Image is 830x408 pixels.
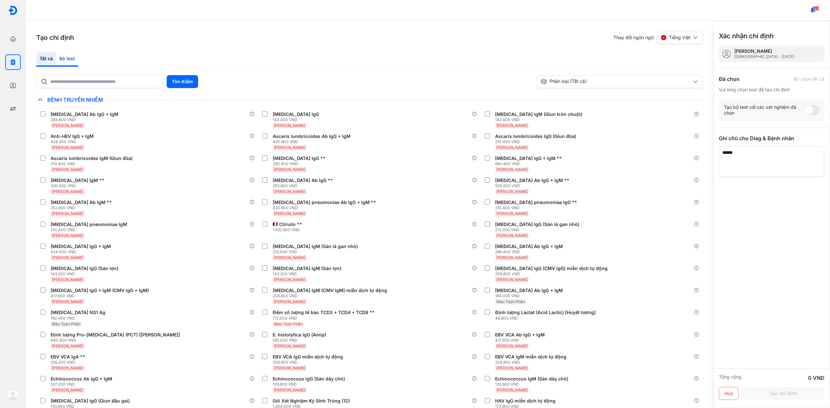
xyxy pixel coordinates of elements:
div: 210.400 VND [495,139,579,144]
div: 182.400 VND [51,316,108,321]
div: Ascaris lumbricoides Ab IgG + IgM [273,133,350,139]
div: 0 VND [808,374,824,382]
div: 143.200 VND [273,271,344,277]
span: [PERSON_NAME] [496,344,528,348]
div: 255.200 VND [51,360,88,365]
div: 440.800 VND [51,338,183,343]
div: 208.800 VND [273,293,390,299]
div: E. histolytica IgG (Amip) [273,332,326,338]
div: [MEDICAL_DATA] pneumoniae IgM [51,221,127,227]
div: [MEDICAL_DATA] pneumoniae IgG ** [495,199,577,205]
span: [PERSON_NAME] [52,233,83,238]
div: [MEDICAL_DATA] IgG + IgM ** [495,155,562,161]
div: [MEDICAL_DATA] IgG (Giun đầu gai) [51,398,130,404]
span: [PERSON_NAME] [274,299,305,304]
div: 48.800 VND [495,316,598,321]
div: 210.400 VND [51,227,130,232]
div: Gói Xét Nghiệm Ký Sinh Trùng (12) [273,398,350,404]
img: logo [8,390,18,400]
div: 406.400 VND [51,139,96,144]
div: 252.800 VND [51,205,114,210]
div: 712.000 VND [273,316,377,321]
div: [MEDICAL_DATA] IgM ** [51,177,104,183]
span: [PERSON_NAME] [274,123,305,128]
span: [PERSON_NAME] [274,255,305,260]
div: [MEDICAL_DATA] Ab IgM ** [51,199,112,205]
div: Vui lòng chọn test để tạo chỉ định [719,87,824,93]
div: 252.800 VND [273,183,336,188]
span: [PERSON_NAME] [274,145,305,150]
div: Tổng cộng [719,374,741,382]
div: 424.000 VND [51,249,113,255]
div: Đếm số lượng tế bào TCD3 + TCD4 + TCD8 ** [273,310,375,315]
button: Tạo chỉ định [742,387,824,400]
div: Bộ test [56,52,78,67]
span: [PERSON_NAME] [52,211,83,216]
div: EBV VCA IgA ** [51,354,85,360]
div: 505.600 VND [495,183,572,188]
span: [PERSON_NAME] [274,344,305,348]
div: 420.800 VND [273,139,353,144]
div: [MEDICAL_DATA] IgM (CMV IgM) miễn dịch tự động [273,288,387,293]
div: [MEDICAL_DATA] IgG + IgM (CMV IgG + IgM) [51,288,149,293]
div: [MEDICAL_DATA] IgM (Sán lá gan nhỏ) [273,244,358,249]
span: [PERSON_NAME] [52,145,83,150]
span: Máu Toàn Phần [274,322,302,326]
span: [PERSON_NAME] [496,255,528,260]
span: [PERSON_NAME] [496,123,528,128]
div: HAV IgG miễn dịch tự động [495,398,555,404]
span: [PERSON_NAME] [52,366,83,370]
div: 208.800 VND [273,360,346,365]
div: 212.000 VND [273,249,361,255]
div: [PERSON_NAME] [734,48,794,54]
div: EBV VCA Ab IgG + IgM [495,332,545,338]
div: Ascaris lumbricoides IgM (Giun đũa) [51,155,133,161]
div: EBV VCA IgM miễn dịch tự động [495,354,566,360]
div: [MEDICAL_DATA] IgG (Sán lá gan nhỏ) [495,221,579,227]
div: 330.400 VND [273,161,328,166]
button: Huỷ [719,387,739,400]
span: [PERSON_NAME] [52,123,83,128]
div: 133.600 VND [495,382,571,387]
div: [MEDICAL_DATA] Ab IgG + IgM [495,244,563,249]
div: 420.800 VND [273,205,379,210]
span: 43 [813,6,819,11]
div: [MEDICAL_DATA] IgG [273,111,319,117]
button: Tìm Kiếm [167,75,198,88]
span: [PERSON_NAME] [496,366,528,370]
span: [PERSON_NAME] [52,189,83,194]
div: [MEDICAL_DATA] Ab IgG + IgM ** [495,177,569,183]
span: [PERSON_NAME] [52,299,83,304]
div: Định lượng Pro-[MEDICAL_DATA] (PCT) [[PERSON_NAME]] [51,332,180,338]
span: [PERSON_NAME] [496,145,528,150]
div: [MEDICAL_DATA] IgM (Giun tròn chuột) [495,111,582,117]
div: [DEMOGRAPHIC_DATA] - [DATE] [734,54,794,59]
div: 208.800 VND [495,271,610,277]
div: 143.200 VND [51,271,121,277]
span: [PERSON_NAME] [274,277,305,282]
span: [PERSON_NAME] [496,233,528,238]
div: 286.400 VND [495,249,565,255]
span: [PERSON_NAME] [274,388,305,392]
div: [MEDICAL_DATA] Ab IgG ** [273,177,333,183]
span: [PERSON_NAME] [496,211,528,216]
span: [PERSON_NAME] [274,366,305,370]
div: Ghi chú cho Diag & Bệnh nhân [719,134,824,142]
h3: Xác nhận chỉ định [719,31,774,40]
div: 142.400 VND [273,117,322,122]
div: [MEDICAL_DATA] pneumoniae Ab IgG + IgM ** [273,199,376,205]
span: Tiếng Việt [669,35,691,40]
div: [MEDICAL_DATA] IgG (CMV IgG) miễn dịch tự động [495,266,608,271]
div: Bỏ chọn tất cả [794,76,824,82]
div: [MEDICAL_DATA] Ab IgG + IgM [51,111,118,117]
div: 284.800 VND [51,117,121,122]
div: Định lượng Lactat (Acid Lactic) [Huyết tương] [495,310,596,315]
span: [PERSON_NAME] [496,388,528,392]
span: Máu Toàn Phần [496,299,525,304]
div: [MEDICAL_DATA] IgG (Sán lợn) [51,266,118,271]
div: [MEDICAL_DATA] IgM (Sán lợn) [273,266,341,271]
div: 210.400 VND [51,161,135,166]
span: [PERSON_NAME] [274,189,305,194]
div: [MEDICAL_DATA] Ab IgG + IgM [495,288,563,293]
div: Anti-HEV IgG + IgM [51,133,94,139]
